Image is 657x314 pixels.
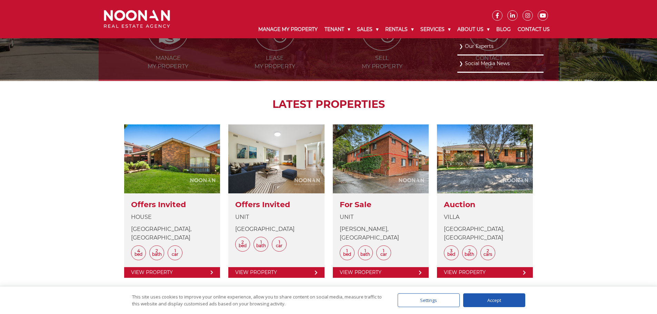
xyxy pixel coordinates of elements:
[354,21,382,38] a: Sales
[255,21,321,38] a: Manage My Property
[398,293,460,307] div: Settings
[514,21,553,38] a: Contact Us
[459,42,542,51] a: Our Experts
[116,98,541,111] h2: LATEST PROPERTIES
[417,21,454,38] a: Services
[463,293,525,307] div: Accept
[321,21,354,38] a: Tenant
[493,21,514,38] a: Blog
[132,293,384,307] div: This site uses cookies to improve your online experience, allow you to share content on social me...
[454,21,493,38] a: About Us
[382,21,417,38] a: Rentals
[459,59,542,68] a: Social Media News
[104,10,170,28] img: Noonan Real Estate Agency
